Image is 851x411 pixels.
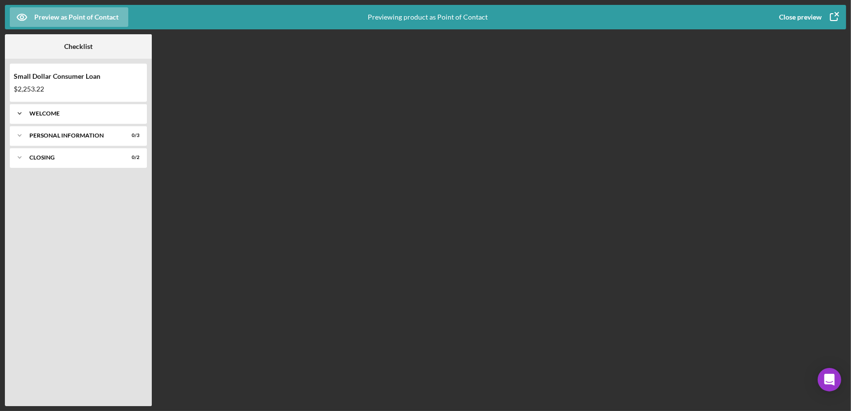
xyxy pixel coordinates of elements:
div: Previewing product as Point of Contact [368,5,488,29]
div: Preview as Point of Contact [34,7,118,27]
div: 0 / 2 [122,155,140,160]
div: Close preview [779,7,822,27]
b: Checklist [64,43,93,50]
div: Open Intercom Messenger [818,368,841,391]
button: Close preview [769,7,846,27]
div: 0 / 3 [122,133,140,138]
div: Welcome [29,111,135,116]
div: $2,253.22 [14,85,143,93]
button: Preview as Point of Contact [10,7,128,27]
div: Personal Information [29,133,115,138]
div: Small Dollar Consumer Loan [14,72,143,80]
div: Closing [29,155,115,160]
